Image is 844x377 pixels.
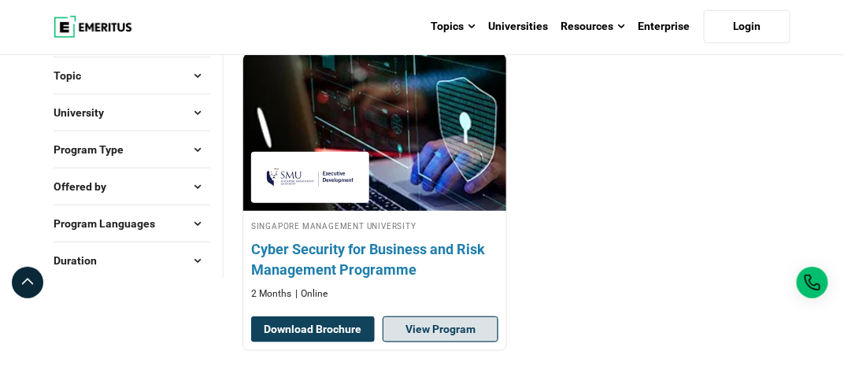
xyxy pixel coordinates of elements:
button: Program Languages [54,212,210,235]
span: Duration [54,252,109,269]
button: Duration [54,249,210,272]
a: Technology Course by Singapore Management University - Singapore Management University Singapore ... [243,54,506,309]
a: View Program [383,316,498,343]
span: Program Languages [54,215,168,232]
h4: Cyber Security for Business and Risk Management Programme [251,239,498,279]
span: University [54,104,117,121]
a: Login [704,10,790,43]
img: Singapore Management University [259,160,361,195]
img: Cyber Security for Business and Risk Management Programme | Online Technology Course [230,46,519,219]
button: Offered by [54,175,210,198]
p: 2 Months [251,287,291,301]
p: Online [295,287,328,301]
h4: Singapore Management University [251,219,498,232]
span: Program Type [54,141,136,158]
button: Download Brochure [251,316,375,343]
button: Program Type [54,138,210,161]
span: Offered by [54,178,119,195]
button: Topic [54,64,210,87]
span: Topic [54,67,94,84]
button: University [54,101,210,124]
